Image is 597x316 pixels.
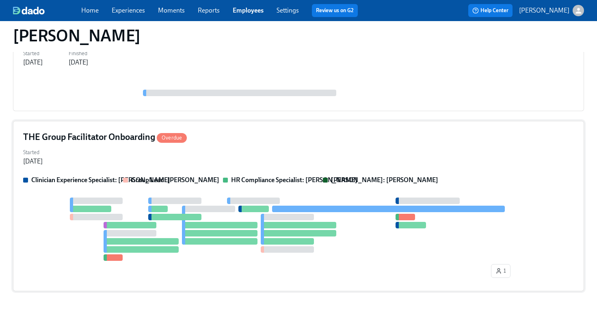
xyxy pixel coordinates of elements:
div: [DATE] [69,58,88,67]
span: Help Center [472,6,508,15]
button: 1 [491,264,510,278]
span: 1 [495,267,506,275]
a: Employees [233,6,264,14]
a: Moments [158,6,185,14]
button: Help Center [468,4,513,17]
label: Started [23,49,43,58]
strong: Group Lead: [PERSON_NAME] [131,176,219,184]
label: Started [23,148,43,157]
p: [PERSON_NAME] [519,6,569,15]
a: Experiences [112,6,145,14]
a: Reports [198,6,220,14]
strong: HR Compliance Specialist: [PERSON_NAME] [231,176,357,184]
h1: [PERSON_NAME] [13,26,141,45]
span: Overdue [157,135,187,141]
a: Review us on G2 [316,6,354,15]
a: Settings [277,6,299,14]
div: [DATE] [23,58,43,67]
strong: Clinician Experience Specialist: [PERSON_NAME] [31,176,170,184]
img: dado [13,6,45,15]
button: Review us on G2 [312,4,358,17]
h4: THE Group Facilitator Onboarding [23,131,187,143]
a: Home [81,6,99,14]
button: [PERSON_NAME] [519,5,584,16]
div: [DATE] [23,157,43,166]
label: Finished [69,49,88,58]
a: dado [13,6,81,15]
strong: [PERSON_NAME]: [PERSON_NAME] [331,176,438,184]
